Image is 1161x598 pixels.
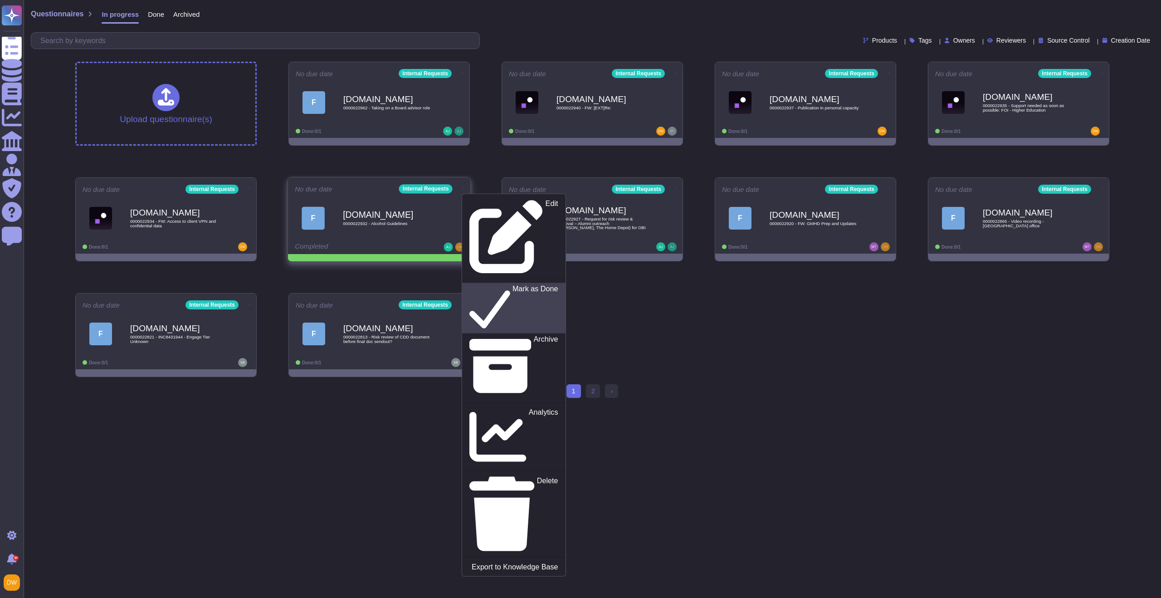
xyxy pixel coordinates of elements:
[89,207,112,230] img: Logo
[942,91,965,114] img: Logo
[343,210,434,219] b: [DOMAIN_NAME]
[130,219,221,228] span: 0000022934 - FW: Access to client VPN and confidential data
[529,409,558,466] p: Analytics
[825,69,878,78] div: Internal Requests
[462,561,566,572] a: Export to Knowledge Base
[556,106,647,110] span: 0000022940 - FW: [EXT]Re:
[983,208,1073,217] b: [DOMAIN_NAME]
[918,37,932,44] span: Tags
[296,70,333,77] span: No due date
[872,37,897,44] span: Products
[729,91,751,114] img: Logo
[1083,242,1092,251] img: user
[472,564,558,571] p: Export to Knowledge Base
[302,206,325,230] div: F
[89,245,108,250] span: Done: 0/1
[534,335,558,397] p: Archive
[36,33,479,49] input: Search by keywords
[612,69,665,78] div: Internal Requests
[4,574,20,591] img: user
[941,129,961,134] span: Done: 0/1
[130,324,221,333] b: [DOMAIN_NAME]
[31,10,83,18] span: Questionnaires
[399,300,452,309] div: Internal Requests
[586,384,600,398] a: 2
[983,93,1073,101] b: [DOMAIN_NAME]
[120,84,212,123] div: Upload questionnaire(s)
[537,477,558,551] p: Delete
[343,324,434,333] b: [DOMAIN_NAME]
[881,242,890,251] img: user
[941,245,961,250] span: Done: 0/1
[728,129,747,134] span: Done: 0/1
[722,186,759,193] span: No due date
[343,335,434,343] span: 0000022813 - Risk review of CDD document before final doc sendout?
[399,184,453,193] div: Internal Requests
[173,11,200,18] span: Archived
[515,129,534,134] span: Done: 0/1
[656,127,665,136] img: user
[1094,242,1103,251] img: user
[148,11,164,18] span: Done
[130,335,221,343] span: 0000022821 - INC8431944 - Engage Tier Unknown
[89,360,108,365] span: Done: 0/1
[2,573,26,593] button: user
[302,91,325,114] div: F
[462,283,566,333] a: Mark as Done
[1038,185,1091,194] div: Internal Requests
[238,358,247,367] img: user
[566,384,581,398] span: 1
[878,127,887,136] img: user
[343,221,434,226] span: 0000022932 - Alcohol Guidelines
[130,208,221,217] b: [DOMAIN_NAME]
[825,185,878,194] div: Internal Requests
[302,323,325,345] div: F
[610,387,613,395] span: ›
[1047,37,1089,44] span: Source Control
[444,243,453,252] img: user
[89,323,112,345] div: F
[770,106,860,110] span: 0000022937 - Publication in personal capacity
[722,70,759,77] span: No due date
[770,95,860,103] b: [DOMAIN_NAME]
[302,360,321,365] span: Done: 0/1
[343,106,434,110] span: 0000022962 - Taking on a Board advisor role
[443,127,452,136] img: user
[296,302,333,309] span: No due date
[295,186,332,192] span: No due date
[869,242,878,251] img: user
[668,242,677,251] img: user
[935,186,972,193] span: No due date
[1091,127,1100,136] img: user
[462,198,566,275] a: Edit
[942,207,965,230] div: F
[455,243,464,252] img: user
[728,245,747,250] span: Done: 0/1
[556,206,647,215] b: [DOMAIN_NAME]
[1038,69,1091,78] div: Internal Requests
[238,242,247,251] img: user
[996,37,1026,44] span: Reviewers
[546,200,558,274] p: Edit
[83,186,120,193] span: No due date
[302,129,321,134] span: Done: 0/1
[983,103,1073,112] span: 0000022935 - Support needed as soon as possible: FOI - Higher Education
[983,219,1073,228] span: 0000022865 - Video recording - [GEOGRAPHIC_DATA] office
[509,186,546,193] span: No due date
[612,185,665,194] div: Internal Requests
[462,407,566,467] a: Analytics
[1111,37,1150,44] span: Creation Date
[509,70,546,77] span: No due date
[556,217,647,230] span: 0000022927 - Request for risk review & approval – Alumni outreach ([PERSON_NAME], The Home Depot)...
[770,211,860,219] b: [DOMAIN_NAME]
[399,69,452,78] div: Internal Requests
[953,37,975,44] span: Owners
[462,475,566,553] a: Delete
[13,555,19,561] div: 9+
[462,333,566,399] a: Archive
[295,243,407,252] div: Completed
[656,242,665,251] img: user
[102,11,139,18] span: In progress
[516,91,538,114] img: Logo
[185,185,239,194] div: Internal Requests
